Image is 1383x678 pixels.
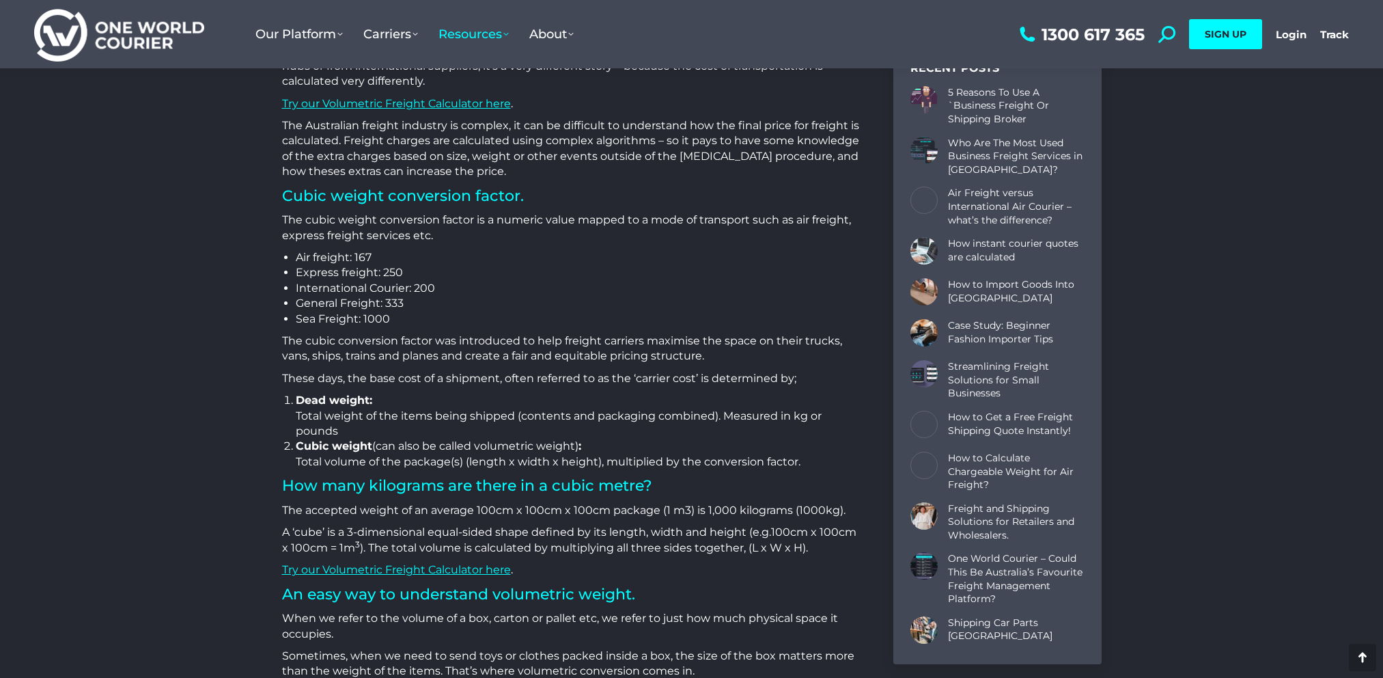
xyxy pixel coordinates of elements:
[910,62,1085,76] div: Recent Posts
[282,371,859,386] p: These days, the base cost of a shipment, often referred to as the ‘carrier cost’ is determined by;
[910,360,938,388] a: Post image
[296,250,859,265] li: Air freight: 167
[282,96,859,111] p: .
[948,137,1085,177] a: Who Are The Most Used Business Freight Services in [GEOGRAPHIC_DATA]?
[296,394,372,407] strong: Dead weight:
[910,553,938,580] a: Post image
[910,452,938,479] a: Post image
[948,187,1085,228] a: Air Freight versus International Air Courier – what’s the difference?
[948,502,1085,543] a: Freight and Shipping Solutions for Retailers and Wholesalers.
[296,265,859,280] li: Express freight: 250
[1276,28,1307,41] a: Login
[948,616,1085,643] a: Shipping Car Parts [GEOGRAPHIC_DATA]
[948,278,1085,305] a: How to Import Goods Into [GEOGRAPHIC_DATA]
[910,187,938,215] a: Post image
[578,439,581,452] strong: :
[1205,28,1246,40] span: SIGN UP
[282,562,859,578] p: .
[282,97,511,110] a: Try our Volumetric Freight Calculator here
[948,319,1085,346] a: Case Study: Beginner Fashion Importer Tips
[296,439,372,452] strong: Cubic weight
[948,452,1085,492] a: How to Calculate Chargeable Weight for Air Freight?
[282,334,859,364] p: The cubic conversion factor was introduced to help freight carriers maximise the space on their t...
[296,439,859,470] li: (can also be called volumetric weight) Total volume of the package(s) (length x width x height), ...
[282,503,859,518] p: The accepted weight of an average 100cm x 100cm x 100cm package (1 m3) is 1,000 kilograms (1000kg).
[910,411,938,438] a: Post image
[282,526,856,554] span: 100cm x 100cm x 100cm = 1m
[1320,28,1349,41] a: Track
[363,27,418,42] span: Carriers
[1016,26,1145,43] a: 1300 617 365
[282,611,859,642] p: When we refer to the volume of a box, carton or pallet etc, we refer to just how much physical sp...
[282,476,859,496] h2: How many kilograms are there in a cubic metre?
[296,281,859,296] li: International Courier: 200
[282,585,859,605] h2: An easy way to understand volumetric weight.
[948,411,1085,437] a: How to Get a Free Freight Shipping Quote Instantly!
[910,616,938,644] a: Post image
[910,137,938,164] a: Post image
[255,27,343,42] span: Our Platform
[910,319,938,347] a: Post image
[282,563,511,576] a: Try our Volumetric Freight Calculator here
[282,118,859,180] p: The Australian freight industry is complex, it can be difficult to understand how the final price...
[910,502,938,530] a: Post image
[910,86,938,113] a: Post image
[948,360,1085,401] a: Streamlining Freight Solutions for Small Businesses
[948,553,1085,606] a: One World Courier – Could This Be Australia’s Favourite Freight Management Platform?
[282,187,859,206] h2: Cubic weight conversion factor.
[428,13,519,55] a: Resources
[245,13,353,55] a: Our Platform
[282,213,859,243] p: The cubic weight conversion factor is a numeric value mapped to a mode of transport such as air f...
[948,86,1085,126] a: 5 Reasons To Use A `Business Freight Or Shipping Broker
[438,27,509,42] span: Resources
[529,27,574,42] span: About
[296,312,859,327] li: Sea Freight: 1000
[519,13,584,55] a: About
[296,393,859,439] li: Total weight of the items being shipped (contents and packaging combined). Measured in kg or pounds
[296,296,859,311] li: General Freight: 333
[948,237,1085,264] a: How instant courier quotes are calculated
[34,7,204,62] img: One World Courier
[282,525,859,556] p: A ‘cube’ is a 3-dimensional equal-sided shape defined by its length, width and height (e.g. ). Th...
[355,539,360,550] sup: 3
[1189,19,1262,49] a: SIGN UP
[910,278,938,306] a: Post image
[910,237,938,265] a: Post image
[353,13,428,55] a: Carriers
